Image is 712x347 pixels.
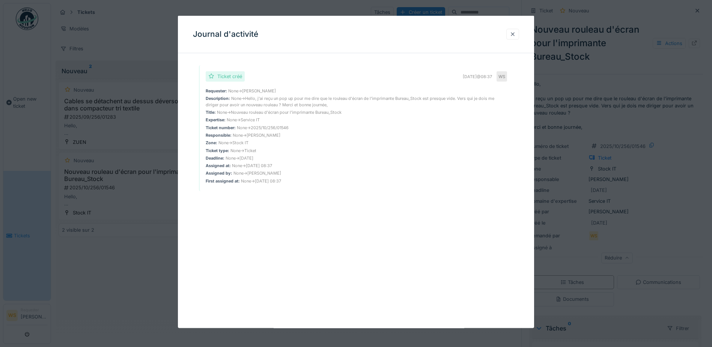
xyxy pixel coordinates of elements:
[236,125,289,130] span: None → 2025/10/256/01546
[229,148,256,153] span: None → Ticket
[206,125,236,130] strong: Ticket number :
[193,30,258,39] h3: Journal d'activité
[206,96,494,107] span: None → Hello, j'ai reçu un pop up pour me dire que le rouleau d'écran de l'imprimante Bureau_Stoc...
[206,155,224,160] strong: Deadline :
[227,88,276,94] span: None → [PERSON_NAME]
[206,96,230,101] strong: Description :
[206,110,216,115] strong: Title :
[206,170,232,176] strong: Assigned by :
[224,155,253,160] span: None → [DATE]
[206,132,232,137] strong: Responsible :
[217,73,242,80] div: Ticket créé
[232,132,280,137] span: None → [PERSON_NAME]
[217,140,248,145] span: None → Stock IT
[216,110,342,115] span: None → Nouveau rouleau d'écran pour l'imprimante Bureau_Stock
[206,140,217,145] strong: Zone :
[232,170,281,176] span: None → [PERSON_NAME]
[206,88,227,94] strong: Requester :
[240,178,281,183] span: None → [DATE] 08:37
[463,73,492,79] div: [DATE] @ 08:37
[206,163,231,168] strong: Assigned at :
[226,117,260,122] span: None → Service IT
[206,178,240,183] strong: First assigned at :
[206,117,226,122] strong: Expertise :
[231,163,272,168] span: None → [DATE] 08:37
[206,148,229,153] strong: Ticket type :
[497,71,507,82] div: WS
